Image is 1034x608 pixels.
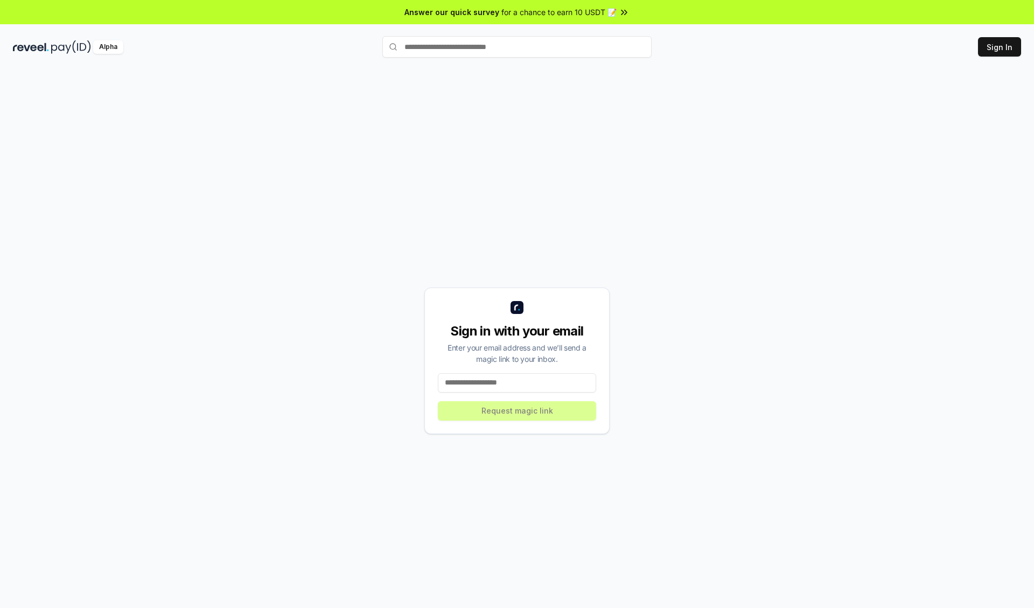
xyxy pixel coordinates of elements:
img: pay_id [51,40,91,54]
button: Sign In [978,37,1021,57]
span: for a chance to earn 10 USDT 📝 [501,6,617,18]
img: logo_small [511,301,523,314]
img: reveel_dark [13,40,49,54]
span: Answer our quick survey [404,6,499,18]
div: Alpha [93,40,123,54]
div: Sign in with your email [438,323,596,340]
div: Enter your email address and we’ll send a magic link to your inbox. [438,342,596,365]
